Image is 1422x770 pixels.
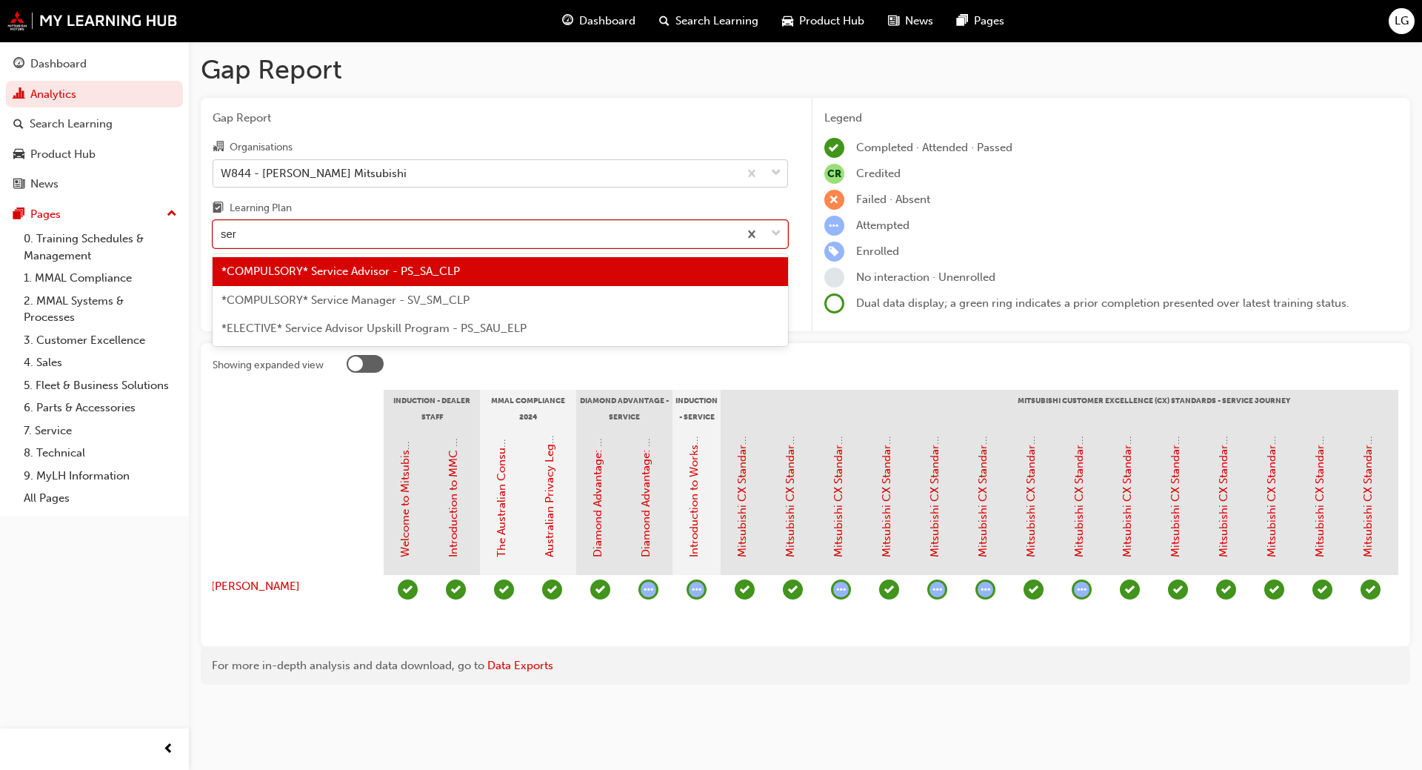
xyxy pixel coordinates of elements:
[770,6,876,36] a: car-iconProduct Hub
[659,12,670,30] span: search-icon
[879,580,899,600] span: learningRecordVerb_PASS-icon
[824,164,844,184] span: null-icon
[638,580,658,600] span: learningRecordVerb_ATTEMPT-icon
[799,13,864,30] span: Product Hub
[18,487,183,510] a: All Pages
[6,141,183,168] a: Product Hub
[576,390,672,427] div: Diamond Advantage - Service
[18,228,183,267] a: 0. Training Schedules & Management
[856,219,909,232] span: Attempted
[6,47,183,201] button: DashboardAnalyticsSearch LearningProduct HubNews
[7,11,178,30] img: mmal
[30,146,96,163] div: Product Hub
[957,12,968,30] span: pages-icon
[856,193,930,206] span: Failed · Absent
[675,13,758,30] span: Search Learning
[579,13,635,30] span: Dashboard
[18,465,183,488] a: 9. MyLH Information
[831,580,851,600] span: learningRecordVerb_ATTEMPT-icon
[201,53,1410,86] h1: Gap Report
[230,140,293,155] div: Organisations
[18,329,183,352] a: 3. Customer Excellence
[824,216,844,236] span: learningRecordVerb_ATTEMPT-icon
[639,365,652,557] a: Diamond Advantage: Service Training
[13,88,24,102] span: chart-icon
[6,201,183,228] button: Pages
[30,56,87,73] div: Dashboard
[824,138,844,158] span: learningRecordVerb_COMPLETE-icon
[494,580,514,600] span: learningRecordVerb_PASS-icon
[213,141,224,154] span: organisation-icon
[783,580,803,600] span: learningRecordVerb_PASS-icon
[398,580,418,600] span: learningRecordVerb_COMPLETE-icon
[30,176,59,193] div: News
[18,374,183,397] a: 5. Fleet & Business Solutions
[6,81,183,108] a: Analytics
[975,580,995,600] span: learningRecordVerb_ATTEMPT-icon
[550,6,647,36] a: guage-iconDashboard
[782,12,793,30] span: car-icon
[30,206,61,223] div: Pages
[6,110,183,138] a: Search Learning
[856,141,1012,154] span: Completed · Attended · Passed
[771,225,781,244] span: down-icon
[30,116,113,133] div: Search Learning
[591,374,604,557] a: Diamond Advantage: Fundamentals
[221,265,460,278] span: *COMPULSORY* Service Advisor - PS_SA_CLP
[1395,13,1409,30] span: LG
[213,110,788,127] span: Gap Report
[6,170,183,198] a: News
[167,205,177,224] span: up-icon
[824,190,844,210] span: learningRecordVerb_FAIL-icon
[735,580,755,600] span: learningRecordVerb_PASS-icon
[590,580,610,600] span: learningRecordVerb_PASS-icon
[213,202,224,216] span: learningplan-icon
[211,578,300,595] span: [PERSON_NAME]
[13,208,24,222] span: pages-icon
[487,659,553,672] a: Data Exports
[1120,580,1140,600] span: learningRecordVerb_PASS-icon
[13,118,24,131] span: search-icon
[888,12,899,30] span: news-icon
[13,148,24,162] span: car-icon
[1264,580,1284,600] span: learningRecordVerb_PASS-icon
[672,390,721,427] div: Induction - Service Advisor
[384,390,480,427] div: Induction - Dealer Staff
[1168,580,1188,600] span: learningRecordVerb_PASS-icon
[221,293,470,307] span: *COMPULSORY* Service Manager - SV_SM_CLP
[194,578,370,595] a: [PERSON_NAME]
[856,296,1349,310] span: Dual data display; a green ring indicates a prior completion presented over latest training status.
[856,245,899,258] span: Enrolled
[446,580,466,600] span: learningRecordVerb_PASS-icon
[230,201,292,216] div: Learning Plan
[856,271,995,284] span: No interaction · Unenrolled
[18,267,183,290] a: 1. MMAL Compliance
[905,13,933,30] span: News
[221,228,238,240] input: Learning Plan
[18,396,183,419] a: 6. Parts & Accessories
[647,6,770,36] a: search-iconSearch Learning
[824,268,844,288] span: learningRecordVerb_NONE-icon
[824,242,844,262] span: learningRecordVerb_ENROLL-icon
[163,740,174,759] span: prev-icon
[18,290,183,329] a: 2. MMAL Systems & Processes
[13,178,24,191] span: news-icon
[1389,8,1415,34] button: LG
[687,580,707,600] span: learningRecordVerb_ATTEMPT-icon
[1312,580,1332,600] span: learningRecordVerb_PASS-icon
[6,50,183,78] a: Dashboard
[480,390,576,427] div: MMAL Compliance 2024
[18,442,183,465] a: 8. Technical
[221,165,407,182] div: W844 - [PERSON_NAME] Mitsubishi
[1361,580,1381,600] span: learningRecordVerb_PASS-icon
[212,657,1399,674] div: For more in-depth analysis and data download, go to
[771,164,781,183] span: down-icon
[18,351,183,374] a: 4. Sales
[856,167,901,180] span: Credited
[735,358,749,557] a: Mitsubishi CX Standards - Introduction
[13,58,24,71] span: guage-icon
[824,110,1399,127] div: Legend
[1024,580,1044,600] span: learningRecordVerb_PASS-icon
[542,580,562,600] span: learningRecordVerb_PASS-icon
